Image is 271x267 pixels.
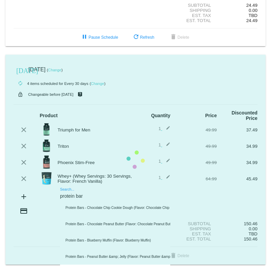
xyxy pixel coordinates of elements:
[80,33,89,41] mat-icon: pause
[217,3,257,8] div: 24.49
[80,35,118,40] span: Pause Schedule
[176,13,217,18] div: Est. Tax
[127,31,160,43] button: Refresh
[249,8,257,13] span: 0.00
[169,33,177,41] mat-icon: delete
[246,18,257,23] span: 24.49
[176,3,217,8] div: Subtotal
[132,33,140,41] mat-icon: refresh
[132,35,154,40] span: Refresh
[169,35,189,40] span: Delete
[75,31,123,43] button: Pause Schedule
[176,18,217,23] div: Est. Total
[176,8,217,13] div: Shipping
[249,13,257,18] span: TBD
[164,31,195,43] button: Delete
